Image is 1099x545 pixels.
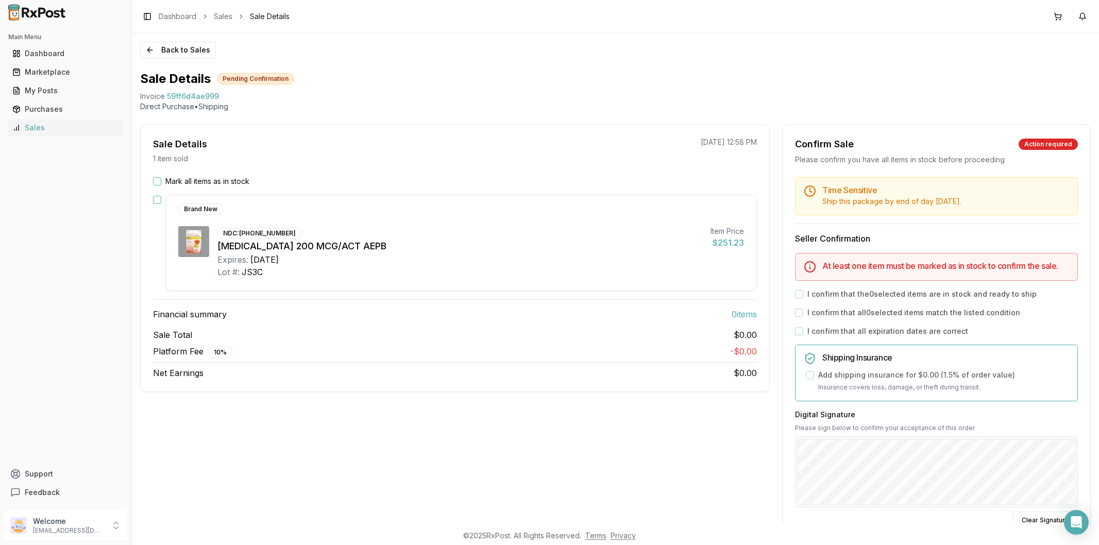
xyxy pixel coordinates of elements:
[214,11,232,22] a: Sales
[807,289,1037,299] label: I confirm that the 0 selected items are in stock and ready to ship
[33,526,105,535] p: [EMAIL_ADDRESS][DOMAIN_NAME]
[8,81,123,100] a: My Posts
[153,154,188,164] p: 1 item sold
[795,155,1078,165] div: Please confirm you have all items in stock before proceeding
[795,424,1078,432] p: Please sign below to confirm your acceptance of this order
[217,253,248,266] div: Expires:
[12,86,119,96] div: My Posts
[807,326,968,336] label: I confirm that all expiration dates are correct
[701,137,757,147] p: [DATE] 12:58 PM
[711,236,744,249] div: $251.23
[8,33,123,41] h2: Main Menu
[242,266,263,278] div: JS3C
[153,345,232,358] span: Platform Fee
[153,367,204,379] span: Net Earnings
[1013,512,1078,529] button: Clear Signature
[217,266,240,278] div: Lot #:
[25,487,60,498] span: Feedback
[140,91,165,101] div: Invoice
[1019,139,1078,150] div: Action required
[153,308,227,320] span: Financial summary
[208,347,232,358] div: 10 %
[167,91,219,101] span: 59ff6d4ae999
[4,465,127,483] button: Support
[4,4,70,21] img: RxPost Logo
[795,232,1078,245] h3: Seller Confirmation
[12,104,119,114] div: Purchases
[734,329,757,341] span: $0.00
[8,100,123,118] a: Purchases
[4,45,127,62] button: Dashboard
[795,137,854,151] div: Confirm Sale
[33,516,105,526] p: Welcome
[8,118,123,137] a: Sales
[4,120,127,136] button: Sales
[178,226,209,257] img: Arnuity Ellipta 200 MCG/ACT AEPB
[1064,510,1089,535] div: Open Intercom Messenger
[165,176,249,186] label: Mark all items as in stock
[807,308,1020,318] label: I confirm that all 0 selected items match the listed condition
[217,228,301,239] div: NDC: [PHONE_NUMBER]
[153,329,192,341] span: Sale Total
[8,44,123,63] a: Dashboard
[250,253,279,266] div: [DATE]
[795,410,1078,420] h3: Digital Signature
[4,483,127,502] button: Feedback
[140,71,211,87] h1: Sale Details
[217,73,294,84] div: Pending Confirmation
[4,101,127,117] button: Purchases
[12,48,119,59] div: Dashboard
[822,262,1069,270] h5: At least one item must be marked as in stock to confirm the sale.
[178,203,223,215] div: Brand New
[140,101,1091,112] p: Direct Purchase • Shipping
[611,531,636,540] a: Privacy
[822,186,1069,194] h5: Time Sensitive
[585,531,606,540] a: Terms
[4,64,127,80] button: Marketplace
[159,11,196,22] a: Dashboard
[822,197,961,206] span: Ship this package by end of day [DATE] .
[153,137,207,151] div: Sale Details
[140,42,216,58] button: Back to Sales
[250,11,290,22] span: Sale Details
[159,11,290,22] nav: breadcrumb
[12,123,119,133] div: Sales
[730,346,757,356] span: - $0.00
[732,308,757,320] span: 0 item s
[734,368,757,378] span: $0.00
[711,226,744,236] div: Item Price
[822,353,1069,362] h5: Shipping Insurance
[10,517,27,534] img: User avatar
[217,239,702,253] div: [MEDICAL_DATA] 200 MCG/ACT AEPB
[4,82,127,99] button: My Posts
[818,370,1015,380] label: Add shipping insurance for $0.00 ( 1.5 % of order value)
[12,67,119,77] div: Marketplace
[8,63,123,81] a: Marketplace
[818,382,1069,393] p: Insurance covers loss, damage, or theft during transit.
